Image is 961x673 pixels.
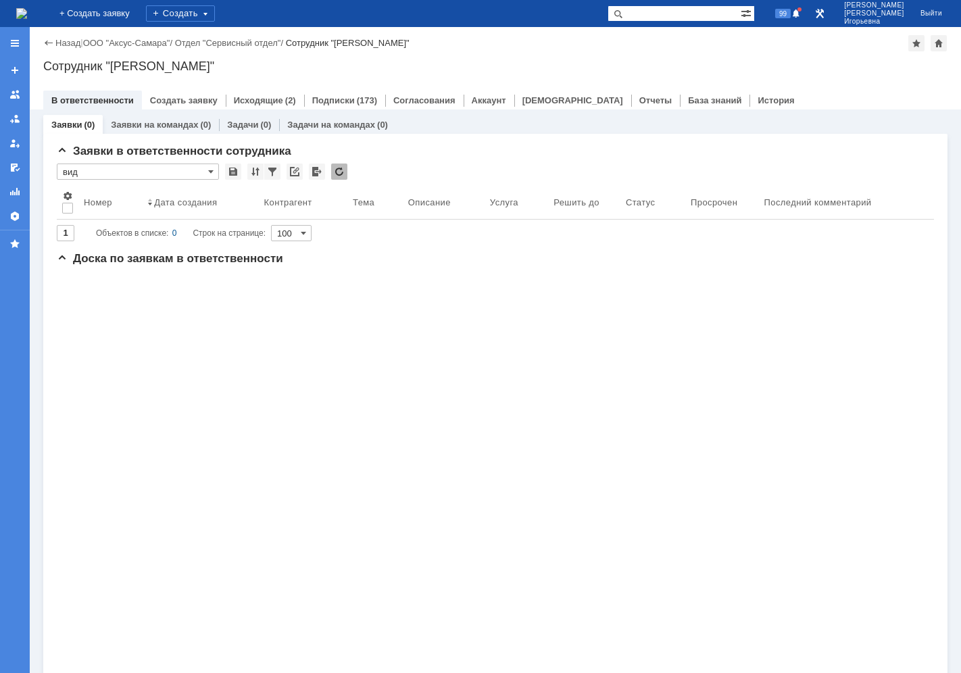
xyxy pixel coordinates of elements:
[553,197,599,207] div: Решить до
[287,164,303,180] div: Скопировать ссылку на список
[844,18,904,26] span: Игорьевна
[51,95,134,105] a: В ответственности
[142,185,258,220] th: Дата создания
[84,120,95,130] div: (0)
[688,95,741,105] a: База знаний
[259,185,347,220] th: Контрагент
[111,120,198,130] a: Заявки на командах
[357,95,377,105] div: (173)
[200,120,211,130] div: (0)
[234,95,283,105] a: Исходящие
[146,5,215,22] div: Создать
[175,38,286,48] div: /
[175,38,281,48] a: Отдел "Сервисный отдел"
[741,6,754,19] span: Расширенный поиск
[844,1,904,9] span: [PERSON_NAME]
[4,205,26,227] a: Настройки
[57,252,283,265] span: Доска по заявкам в ответственности
[285,95,296,105] div: (2)
[4,132,26,154] a: Мои заявки
[80,37,82,47] div: |
[172,225,177,241] div: 0
[16,8,27,19] a: Перейти на домашнюю страницу
[377,120,388,130] div: (0)
[408,197,451,207] div: Описание
[16,8,27,19] img: logo
[490,197,518,207] div: Услуга
[260,120,271,130] div: (0)
[78,185,142,220] th: Номер
[4,157,26,178] a: Мои согласования
[150,95,218,105] a: Создать заявку
[4,108,26,130] a: Заявки в моей ответственности
[758,95,794,105] a: История
[908,35,925,51] div: Добавить в избранное
[393,95,455,105] a: Согласования
[51,120,82,130] a: Заявки
[639,95,672,105] a: Отчеты
[472,95,506,105] a: Аккаунт
[286,38,410,48] div: Сотрудник "[PERSON_NAME]"
[812,5,828,22] a: Перейти в интерфейс администратора
[43,59,947,73] div: Сотрудник "[PERSON_NAME]"
[4,181,26,203] a: Отчеты
[225,164,241,180] div: Сохранить вид
[4,84,26,105] a: Заявки на командах
[84,197,112,207] div: Номер
[931,35,947,51] div: Сделать домашней страницей
[96,225,266,241] i: Строк на странице:
[264,164,280,180] div: Фильтрация...
[626,197,655,207] div: Статус
[83,38,170,48] a: ООО "Аксус-Самара"
[620,185,685,220] th: Статус
[96,228,168,238] span: Объектов в списке:
[55,38,80,48] a: Назад
[775,9,791,18] span: 99
[309,164,325,180] div: Экспорт списка
[844,9,904,18] span: [PERSON_NAME]
[227,120,258,130] a: Задачи
[764,197,872,207] div: Последний комментарий
[247,164,264,180] div: Сортировка...
[353,197,374,207] div: Тема
[264,197,312,207] div: Контрагент
[83,38,175,48] div: /
[312,95,355,105] a: Подписки
[347,185,403,220] th: Тема
[57,145,291,157] span: Заявки в ответственности сотрудника
[522,95,623,105] a: [DEMOGRAPHIC_DATA]
[691,197,737,207] div: Просрочен
[62,191,73,201] span: Настройки
[154,197,217,207] div: Дата создания
[287,120,375,130] a: Задачи на командах
[4,59,26,81] a: Создать заявку
[485,185,548,220] th: Услуга
[331,164,347,180] div: Обновлять список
